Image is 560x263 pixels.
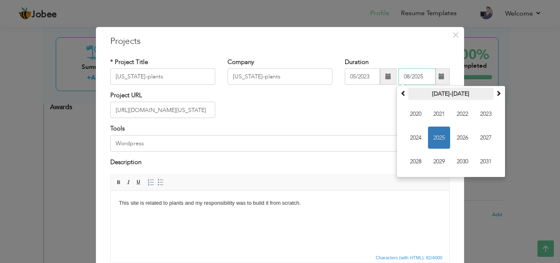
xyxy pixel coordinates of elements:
span: Next Decade [496,90,501,96]
label: Duration [345,57,369,66]
span: × [452,27,459,42]
a: Underline [134,178,143,187]
th: Select Decade [408,88,494,100]
span: 2030 [451,151,473,173]
button: Close [449,28,462,41]
span: 2031 [475,151,497,173]
span: 2020 [405,103,427,125]
input: From [345,69,380,85]
span: 2021 [428,103,450,125]
span: 2028 [405,151,427,173]
h3: Projects [110,35,450,47]
a: Insert/Remove Bulleted List [156,178,165,187]
a: Insert/Remove Numbered List [146,178,155,187]
span: 2023 [475,103,497,125]
iframe: Rich Text Editor, projectEditor [111,191,449,252]
label: Tools [110,124,125,133]
label: Project URL [110,91,142,100]
span: 2025 [428,127,450,149]
a: Italic [124,178,133,187]
span: 2026 [451,127,473,149]
a: Bold [114,178,123,187]
span: 2029 [428,151,450,173]
div: Statistics [374,254,445,261]
input: Present [398,69,436,85]
span: Previous Decade [401,90,406,96]
label: * Project Title [110,57,148,66]
span: 2022 [451,103,473,125]
span: 2024 [405,127,427,149]
span: Characters (with HTML): 82/4000 [374,254,444,261]
label: Company [228,57,254,66]
span: 2027 [475,127,497,149]
label: Description [110,158,141,166]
